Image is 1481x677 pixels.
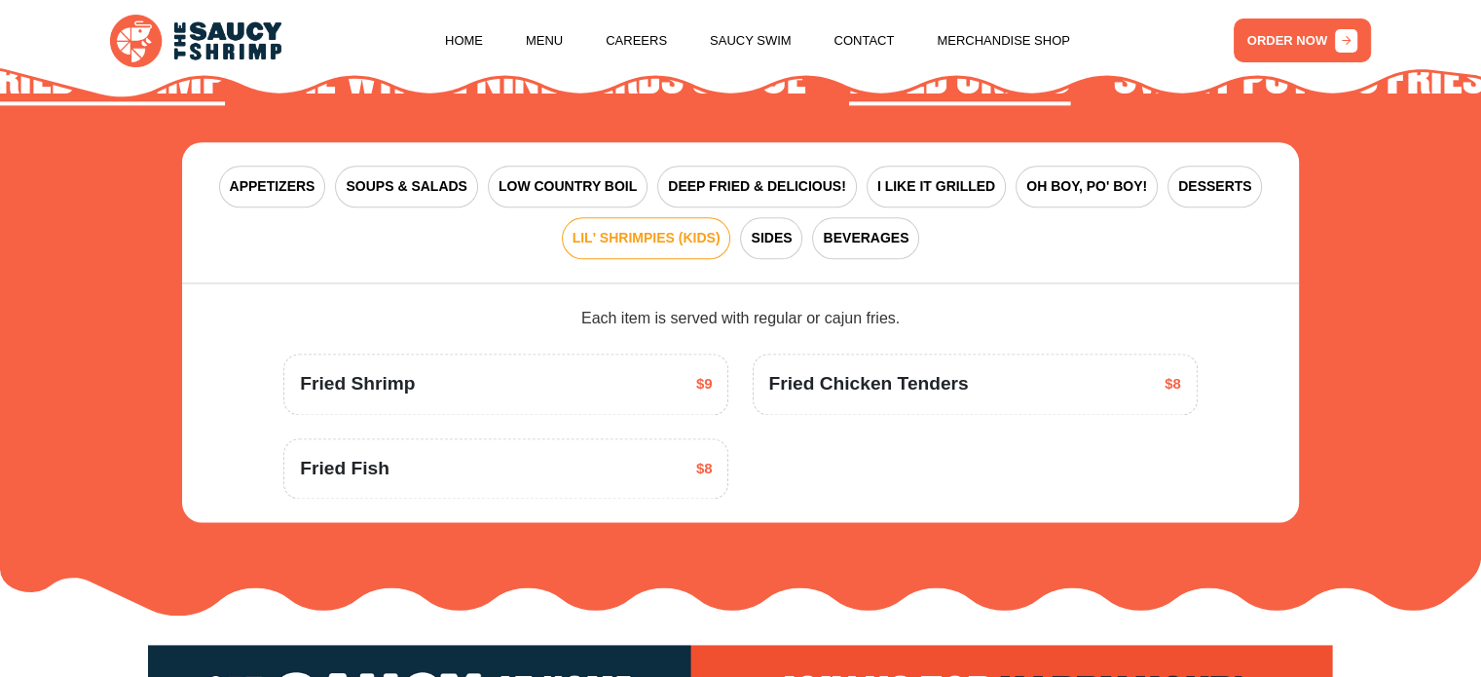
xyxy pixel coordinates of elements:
button: LOW COUNTRY BOIL [488,166,648,207]
span: OH BOY, PO' BOY! [1026,176,1147,197]
button: SOUPS & SALADS [335,166,477,207]
button: DEEP FRIED & DELICIOUS! [657,166,857,207]
span: APPETIZERS [230,176,315,197]
span: SOUPS & SALADS [346,176,466,197]
div: Each item is served with regular or cajun fries. [283,307,1197,330]
span: DEEP FRIED & DELICIOUS! [668,176,846,197]
a: Home [445,4,483,78]
span: $9 [696,373,713,395]
span: Fried Shrimp [300,370,415,398]
h2: The Whole Nine Yards Sauce [268,56,806,105]
span: Fried Fish [300,455,389,483]
h2: Fried Oreos [849,56,1071,105]
a: Contact [833,4,894,78]
span: SIDES [751,228,792,248]
span: BEVERAGES [823,228,908,248]
button: BEVERAGES [812,217,919,259]
span: LOW COUNTRY BOIL [499,176,637,197]
a: Saucy Swim [710,4,792,78]
button: OH BOY, PO' BOY! [1016,166,1158,207]
span: DESSERTS [1178,176,1251,197]
button: LIL' SHRIMPIES (KIDS) [562,217,731,259]
a: Careers [606,4,667,78]
span: $8 [696,458,713,480]
span: LIL' SHRIMPIES (KIDS) [573,228,721,248]
a: ORDER NOW [1234,19,1371,62]
span: I LIKE IT GRILLED [877,176,995,197]
img: logo [110,15,281,66]
button: APPETIZERS [219,166,326,207]
span: Fried Chicken Tenders [768,370,968,398]
a: Merchandise Shop [937,4,1070,78]
button: SIDES [740,217,802,259]
span: $8 [1165,373,1181,395]
a: Menu [526,4,563,78]
button: DESSERTS [1167,166,1262,207]
button: I LIKE IT GRILLED [867,166,1006,207]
